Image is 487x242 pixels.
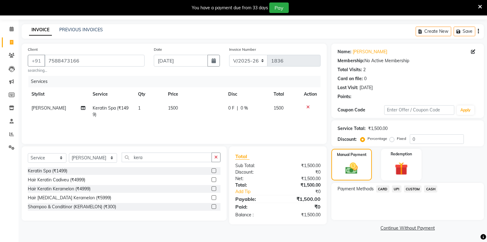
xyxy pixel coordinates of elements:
span: 1 [138,105,141,111]
div: Keratin Spa (₹1499) [28,168,67,174]
button: Pay [269,2,289,13]
div: ₹1,500.00 [278,182,325,188]
div: Hair [MEDICAL_DATA] Keramelon (₹5999) [28,195,111,201]
span: | [237,105,238,111]
span: Payment Methods [338,186,374,192]
span: CUSTOM [404,185,422,192]
div: Payable: [231,195,278,203]
label: Manual Payment [337,152,367,158]
button: +91 [28,55,45,67]
label: Percentage [367,136,387,141]
a: [PERSON_NAME] [353,49,387,55]
div: ₹1,500.00 [278,195,325,203]
label: Client [28,47,38,52]
label: Invoice Number [229,47,256,52]
th: Qty [134,87,165,101]
div: ₹0 [278,169,325,175]
div: 2 [363,67,366,73]
a: PREVIOUS INVOICES [59,27,103,32]
th: Stylist [28,87,89,101]
th: Price [164,87,224,101]
label: Date [154,47,162,52]
div: 0 [364,76,367,82]
span: 0 F [228,105,234,111]
button: Save [454,27,475,36]
div: Service Total: [338,125,366,132]
input: Enter Offer / Coupon Code [384,105,454,115]
img: _gift.svg [391,161,412,177]
div: Paid: [231,203,278,210]
div: Total: [231,182,278,188]
span: Total [235,153,250,160]
a: Add Tip [231,188,286,195]
th: Disc [225,87,270,101]
div: Total Visits: [338,67,362,73]
div: ₹1,500.00 [278,175,325,182]
small: searching... [28,68,145,73]
div: ₹1,500.00 [278,212,325,218]
img: _cash.svg [342,161,362,175]
span: 1500 [274,105,283,111]
div: Hair Keratin Keramelon (₹4999) [28,186,90,192]
input: Search by Name/Mobile/Email/Code [44,55,145,67]
div: ₹0 [286,188,325,195]
span: UPI [392,185,401,192]
button: Apply [457,106,474,115]
label: Fixed [397,136,406,141]
th: Total [270,87,300,101]
th: Service [89,87,134,101]
th: Action [300,87,321,101]
div: Coupon Code [338,107,384,113]
span: CARD [376,185,389,192]
div: Card on file: [338,76,363,82]
button: Create New [416,27,451,36]
div: Last Visit: [338,84,358,91]
div: ₹1,500.00 [368,125,388,132]
div: Balance : [231,212,278,218]
div: Discount: [231,169,278,175]
div: Discount: [338,136,357,143]
a: Continue Without Payment [333,225,483,231]
div: Shampoo & Conditinor (KERAMELON) (₹300) [28,204,116,210]
span: 1500 [168,105,178,111]
div: Membership: [338,58,364,64]
span: Keratin Spa (₹1499) [93,105,128,117]
div: Name: [338,49,351,55]
label: Redemption [391,151,412,157]
div: Net: [231,175,278,182]
div: ₹0 [278,203,325,210]
span: 0 % [241,105,248,111]
div: ₹1,500.00 [278,162,325,169]
div: Sub Total: [231,162,278,169]
div: No Active Membership [338,58,478,64]
a: INVOICE [29,24,52,36]
span: CASH [424,185,437,192]
div: [DATE] [359,84,373,91]
div: You have a payment due from 33 days [192,5,268,11]
div: Services [28,76,325,87]
input: Search or Scan [122,153,212,162]
div: Hair Keratin Cadiveu (₹4999) [28,177,85,183]
div: Points: [338,93,351,100]
span: [PERSON_NAME] [31,105,66,111]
